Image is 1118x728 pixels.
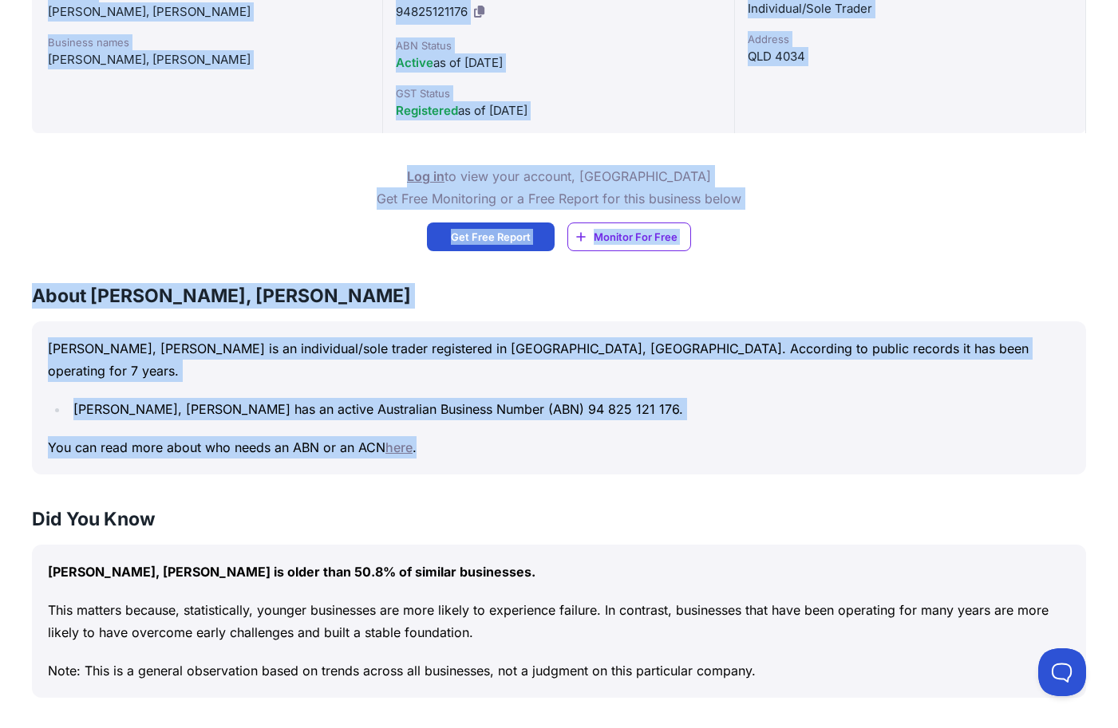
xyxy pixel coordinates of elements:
p: [PERSON_NAME], [PERSON_NAME] is an individual/sole trader registered in [GEOGRAPHIC_DATA], [GEOGR... [48,337,1070,382]
p: You can read more about who needs an ABN or an ACN . [48,436,1070,458]
p: Note: This is a general observation based on trends across all businesses, not a judgment on this... [48,659,1070,682]
div: as of [DATE] [396,53,721,73]
span: Monitor For Free [594,229,678,245]
p: to view your account, [GEOGRAPHIC_DATA] Get Free Monitoring or a Free Report for this business below [377,165,741,210]
div: QLD 4034 [748,47,1073,66]
div: [PERSON_NAME], [PERSON_NAME] [48,2,366,22]
a: Log in [407,168,444,184]
a: Monitor For Free [567,222,691,251]
div: ABN Status [396,37,721,53]
div: as of [DATE] [396,101,721,120]
div: Business names [48,34,366,50]
span: Get Free Report [451,229,531,245]
span: Active [396,55,433,70]
p: [PERSON_NAME], [PERSON_NAME] is older than 50.8% of similar businesses. [48,561,1070,583]
a: here [385,439,413,455]
iframe: Toggle Customer Support [1038,648,1086,696]
a: Get Free Report [427,222,555,251]
span: Registered [396,103,458,118]
h3: Did You Know [32,506,1086,532]
h3: About [PERSON_NAME], [PERSON_NAME] [32,283,1086,309]
div: [PERSON_NAME], [PERSON_NAME] [48,50,366,69]
div: GST Status [396,85,721,101]
p: This matters because, statistically, younger businesses are more likely to experience failure. In... [48,599,1070,643]
li: [PERSON_NAME], [PERSON_NAME] has an active Australian Business Number (ABN) 94 825 121 176. [69,398,1070,420]
span: 94825121176 [396,4,468,19]
div: Address [748,31,1073,47]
